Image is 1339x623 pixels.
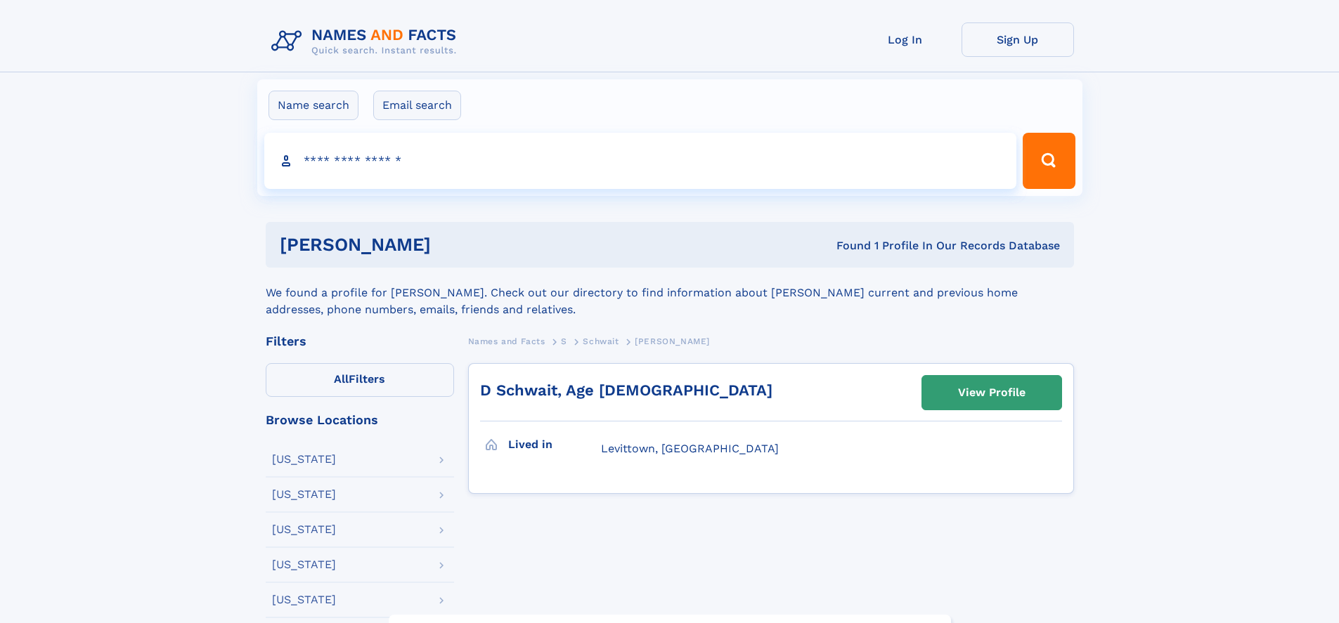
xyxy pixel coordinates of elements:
[635,336,710,346] span: [PERSON_NAME]
[266,363,454,397] label: Filters
[962,22,1074,57] a: Sign Up
[272,489,336,500] div: [US_STATE]
[266,335,454,348] div: Filters
[269,91,358,120] label: Name search
[272,594,336,605] div: [US_STATE]
[266,268,1074,318] div: We found a profile for [PERSON_NAME]. Check out our directory to find information about [PERSON_N...
[280,236,634,254] h1: [PERSON_NAME]
[601,442,779,455] span: Levittown, [GEOGRAPHIC_DATA]
[266,414,454,426] div: Browse Locations
[561,332,567,350] a: S
[849,22,962,57] a: Log In
[561,336,567,346] span: S
[480,381,772,399] a: D Schwait, Age [DEMOGRAPHIC_DATA]
[583,336,619,346] span: Schwait
[266,22,468,60] img: Logo Names and Facts
[958,376,1026,409] div: View Profile
[508,433,601,457] h3: Lived in
[272,524,336,535] div: [US_STATE]
[373,91,461,120] label: Email search
[583,332,619,350] a: Schwait
[633,238,1060,254] div: Found 1 Profile In Our Records Database
[272,559,336,570] div: [US_STATE]
[468,332,545,350] a: Names and Facts
[1023,133,1075,189] button: Search Button
[334,372,349,386] span: All
[922,376,1061,409] a: View Profile
[264,133,1017,189] input: search input
[272,454,336,465] div: [US_STATE]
